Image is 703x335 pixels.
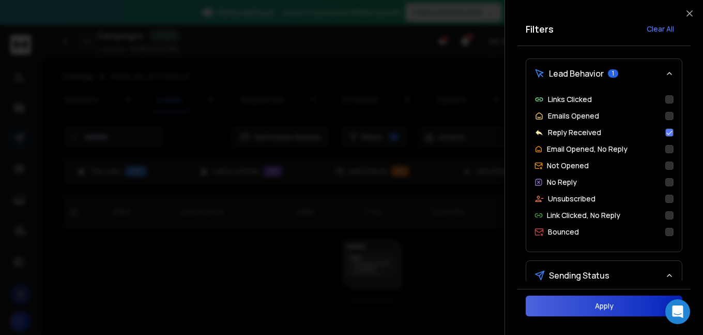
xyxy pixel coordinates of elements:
[638,19,682,39] button: Clear All
[547,210,620,221] p: Link Clicked, No Reply
[548,194,595,204] p: Unsubscribed
[547,144,628,154] p: Email Opened, No Reply
[608,69,618,78] span: 1
[547,161,589,171] p: Not Opened
[665,299,690,324] div: Open Intercom Messenger
[548,127,601,138] p: Reply Received
[548,111,599,121] p: Emails Opened
[548,227,579,237] p: Bounced
[549,67,604,80] span: Lead Behavior
[526,22,554,36] h2: Filters
[526,88,682,252] div: Lead Behavior1
[526,296,682,316] button: Apply
[526,59,682,88] button: Lead Behavior1
[548,94,592,105] p: Links Clicked
[547,177,577,187] p: No Reply
[549,269,609,282] span: Sending Status
[526,261,682,290] button: Sending Status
